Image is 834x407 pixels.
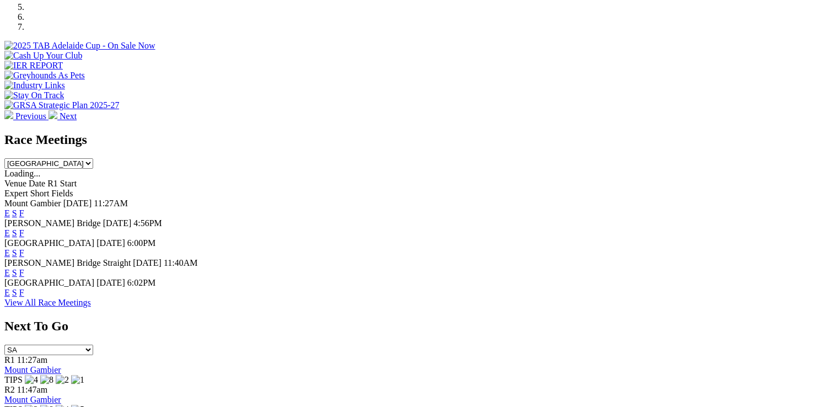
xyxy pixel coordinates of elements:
img: Cash Up Your Club [4,51,82,61]
span: 11:27am [17,355,47,365]
a: Previous [4,111,49,121]
span: [GEOGRAPHIC_DATA] [4,278,94,287]
a: S [12,248,17,258]
span: 11:27AM [94,199,128,208]
a: Next [49,111,77,121]
img: 1 [71,375,84,385]
span: Next [60,111,77,121]
span: 11:40AM [164,258,198,267]
span: R2 [4,385,15,394]
span: [DATE] [63,199,92,208]
span: Loading... [4,169,40,178]
a: S [12,208,17,218]
span: [PERSON_NAME] Bridge [4,218,101,228]
a: E [4,288,10,297]
span: [DATE] [96,278,125,287]
img: chevron-left-pager-white.svg [4,110,13,119]
span: [PERSON_NAME] Bridge Straight [4,258,131,267]
a: S [12,268,17,277]
img: GRSA Strategic Plan 2025-27 [4,100,119,110]
span: [GEOGRAPHIC_DATA] [4,238,94,248]
a: F [19,288,24,297]
span: Date [29,179,45,188]
a: View All Race Meetings [4,298,91,307]
span: [DATE] [133,258,162,267]
a: F [19,228,24,238]
span: Mount Gambier [4,199,61,208]
img: Stay On Track [4,90,64,100]
a: E [4,208,10,218]
span: 6:02PM [127,278,156,287]
h2: Next To Go [4,319,830,334]
a: E [4,228,10,238]
span: [DATE] [103,218,132,228]
img: 4 [25,375,38,385]
img: 8 [40,375,53,385]
span: Previous [15,111,46,121]
a: E [4,248,10,258]
span: TIPS [4,375,23,384]
span: 6:00PM [127,238,156,248]
a: Mount Gambier [4,395,61,404]
a: F [19,248,24,258]
a: Mount Gambier [4,365,61,374]
span: Expert [4,189,28,198]
span: 4:56PM [133,218,162,228]
img: Greyhounds As Pets [4,71,85,81]
span: Fields [51,189,73,198]
img: IER REPORT [4,61,63,71]
h2: Race Meetings [4,132,830,147]
span: Venue [4,179,26,188]
span: R1 [4,355,15,365]
a: F [19,208,24,218]
a: S [12,228,17,238]
img: Industry Links [4,81,65,90]
img: chevron-right-pager-white.svg [49,110,57,119]
a: E [4,268,10,277]
span: 11:47am [17,385,47,394]
span: [DATE] [96,238,125,248]
img: 2025 TAB Adelaide Cup - On Sale Now [4,41,155,51]
img: 2 [56,375,69,385]
span: Short [30,189,50,198]
span: R1 Start [47,179,77,188]
a: S [12,288,17,297]
a: F [19,268,24,277]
